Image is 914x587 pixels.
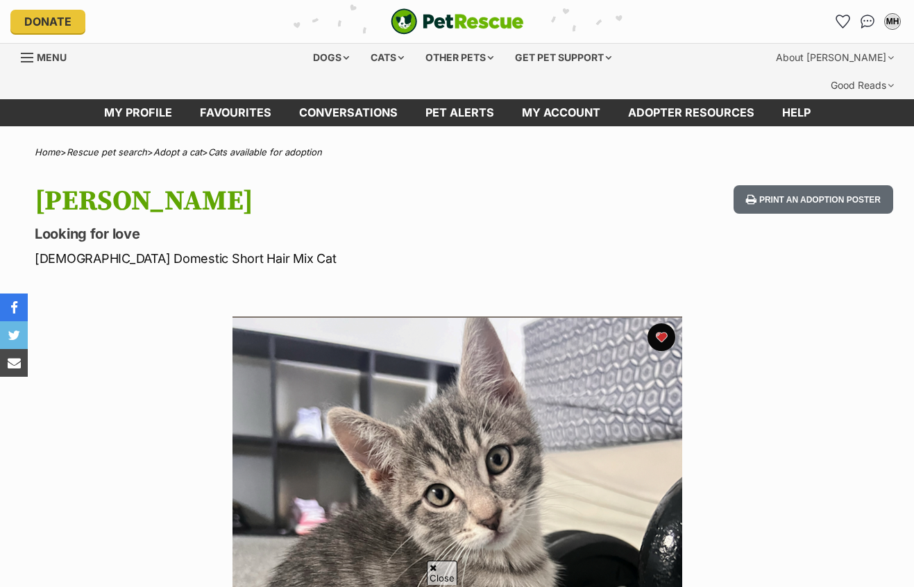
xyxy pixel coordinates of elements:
[37,51,67,63] span: Menu
[648,323,675,351] button: favourite
[90,99,186,126] a: My profile
[67,146,147,158] a: Rescue pet search
[768,99,824,126] a: Help
[505,44,621,71] div: Get pet support
[831,10,904,33] ul: Account quick links
[766,44,904,71] div: About [PERSON_NAME]
[886,15,899,28] div: MH
[391,8,524,35] img: logo-cat-932fe2b9b8326f06289b0f2fb663e598f794de774fb13d1741a6617ecf9a85b4.svg
[208,146,322,158] a: Cats available for adoption
[412,99,508,126] a: Pet alerts
[416,44,503,71] div: Other pets
[427,561,457,585] span: Close
[303,44,359,71] div: Dogs
[861,15,875,28] img: chat-41dd97257d64d25036548639549fe6c8038ab92f7586957e7f3b1b290dea8141.svg
[35,224,558,244] p: Looking for love
[186,99,285,126] a: Favourites
[361,44,414,71] div: Cats
[21,44,76,69] a: Menu
[856,10,879,33] a: Conversations
[35,185,558,217] h1: [PERSON_NAME]
[614,99,768,126] a: Adopter resources
[35,249,558,268] p: [DEMOGRAPHIC_DATA] Domestic Short Hair Mix Cat
[831,10,854,33] a: Favourites
[153,146,202,158] a: Adopt a cat
[391,8,524,35] a: PetRescue
[35,146,60,158] a: Home
[285,99,412,126] a: conversations
[821,71,904,99] div: Good Reads
[508,99,614,126] a: My account
[881,10,904,33] button: My account
[10,10,85,33] a: Donate
[734,185,893,214] button: Print an adoption poster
